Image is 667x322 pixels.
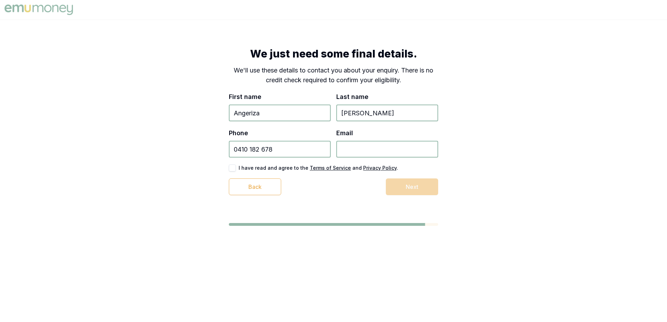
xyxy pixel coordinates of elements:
label: Email [336,129,353,137]
a: Terms of Service [310,165,351,171]
p: We'll use these details to contact you about your enquiry. There is no credit check required to c... [229,66,438,85]
h1: We just need some final details. [229,47,438,60]
button: Back [229,178,281,195]
label: I have read and agree to the and . [239,166,398,170]
img: Emu Money [3,3,75,17]
a: Privacy Policy [363,165,397,171]
label: Last name [336,93,368,100]
label: First name [229,93,261,100]
label: Phone [229,129,248,137]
